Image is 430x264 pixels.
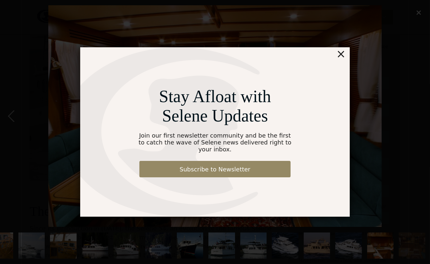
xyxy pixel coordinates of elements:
[1,252,89,264] span: We respect your time - only the good stuff, never spam.
[1,231,87,248] span: Tick the box below to receive occasional updates, exclusive offers, and VIP access via text message.
[135,132,295,153] div: Join our first newsletter community and be the first to catch the wave of Selene news delivered r...
[336,47,346,60] div: ×
[139,161,291,177] a: Subscribe to Newsletter
[135,87,295,125] div: Stay Afloat with Selene Updates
